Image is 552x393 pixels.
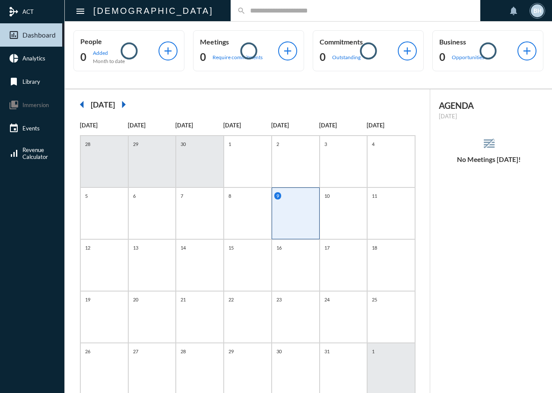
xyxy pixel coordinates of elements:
[370,244,379,251] p: 18
[115,96,132,113] mat-icon: arrow_right
[131,296,140,303] p: 20
[22,101,49,108] span: Immersion
[226,348,236,355] p: 29
[439,113,539,120] p: [DATE]
[22,146,48,160] span: Revenue Calculator
[226,192,233,200] p: 8
[9,100,19,110] mat-icon: collections_bookmark
[430,155,548,163] h5: No Meetings [DATE]!
[22,125,40,132] span: Events
[83,192,90,200] p: 5
[322,348,332,355] p: 31
[73,96,91,113] mat-icon: arrow_left
[9,53,19,63] mat-icon: pie_chart
[131,140,140,148] p: 29
[22,55,45,62] span: Analytics
[72,2,89,19] button: Toggle sidenav
[319,122,367,129] p: [DATE]
[274,296,284,303] p: 23
[22,31,56,39] span: Dashboard
[178,244,188,251] p: 14
[271,122,319,129] p: [DATE]
[531,4,544,17] div: BH
[370,140,377,148] p: 4
[80,122,128,129] p: [DATE]
[274,192,281,200] p: 9
[322,244,332,251] p: 17
[274,140,281,148] p: 2
[322,192,332,200] p: 10
[9,76,19,87] mat-icon: bookmark
[9,30,19,40] mat-icon: insert_chart_outlined
[370,348,377,355] p: 1
[322,140,329,148] p: 3
[175,122,223,129] p: [DATE]
[22,8,34,15] span: ACT
[83,296,92,303] p: 19
[178,348,188,355] p: 28
[83,140,92,148] p: 28
[370,192,379,200] p: 11
[439,100,539,111] h2: AGENDA
[22,78,40,85] span: Library
[226,296,236,303] p: 22
[367,122,415,129] p: [DATE]
[226,244,236,251] p: 15
[83,348,92,355] p: 26
[322,296,332,303] p: 24
[274,348,284,355] p: 30
[226,140,233,148] p: 1
[128,122,176,129] p: [DATE]
[178,192,185,200] p: 7
[9,148,19,158] mat-icon: signal_cellular_alt
[93,4,213,18] h2: [DEMOGRAPHIC_DATA]
[9,6,19,17] mat-icon: mediation
[131,348,140,355] p: 27
[131,192,138,200] p: 6
[91,100,115,109] h2: [DATE]
[223,122,271,129] p: [DATE]
[131,244,140,251] p: 13
[83,244,92,251] p: 12
[178,296,188,303] p: 21
[237,6,246,15] mat-icon: search
[482,136,496,151] mat-icon: reorder
[178,140,188,148] p: 30
[370,296,379,303] p: 25
[508,6,519,16] mat-icon: notifications
[9,123,19,133] mat-icon: event
[274,244,284,251] p: 16
[75,6,86,16] mat-icon: Side nav toggle icon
